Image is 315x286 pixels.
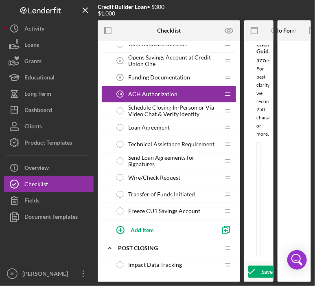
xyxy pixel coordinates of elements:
[20,266,73,284] div: [PERSON_NAME]
[131,222,154,238] div: Add Item
[4,209,94,225] button: Document Templates
[4,160,94,176] button: Overview
[128,141,214,147] span: Technical Assistance Requirement
[24,160,49,178] div: Overview
[24,118,42,136] div: Clients
[24,134,72,153] div: Product Templates
[157,27,181,34] b: Checklist
[257,162,260,253] iframe: Rich Text Area
[4,37,94,53] button: Loans
[24,192,39,211] div: Fields
[24,20,44,39] div: Activity
[4,53,94,69] button: Grants
[4,118,94,134] button: Clients
[4,266,94,282] button: JS[PERSON_NAME]
[24,53,42,71] div: Grants
[248,266,273,278] button: Save
[128,104,220,117] span: Schedule Closing In-Person or Via Video Chat & Verify Identity
[4,192,94,209] button: Fields
[128,154,220,167] span: Send Loan Agreements for Signatures
[118,245,220,251] div: Post Closing
[98,3,147,10] b: Credit Builder Loan
[128,191,195,198] span: Transfer of Funds Initiated
[4,176,94,192] button: Checklist
[256,41,261,54] div: Client Guidance
[128,208,200,214] span: Freeze CU1 Savings Account
[128,91,177,97] span: ACH Authorization
[24,176,48,194] div: Checklist
[128,174,180,181] span: Wire/Check Request
[128,54,220,67] span: Opens Savings Account at Credit Union One
[4,69,94,86] button: Educational
[287,250,307,270] div: Open Intercom Messenger
[24,209,78,227] div: Document Templates
[256,57,291,64] b: 377 character s •
[118,92,122,96] tspan: 10
[261,266,273,278] div: Save
[4,86,94,102] button: Long-Term
[119,59,121,63] tspan: 8
[98,4,169,17] div: • $300 - $1,000
[24,86,51,104] div: Long-Term
[128,74,190,81] span: Funding Documentation
[128,262,182,268] span: Impact Data Tracking
[128,124,170,131] span: Loan Agreement
[4,134,94,151] button: Product Templates
[10,272,14,276] text: JS
[119,75,121,79] tspan: 9
[24,69,55,88] div: Educational
[24,102,52,120] div: Dashboard
[24,37,39,55] div: Loans
[4,20,94,37] button: Activity
[275,27,297,34] b: No Form
[4,102,94,118] button: Dashboard
[256,57,261,138] div: For best clarity, we recommend 250 characters or more.
[110,222,216,238] button: Add Item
